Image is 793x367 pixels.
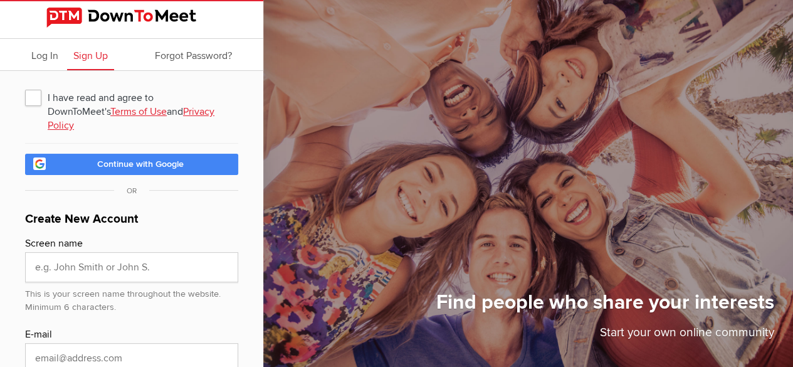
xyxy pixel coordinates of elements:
span: I have read and agree to DownToMeet's and [25,86,238,109]
h1: Create New Account [25,210,238,236]
a: Terms of Use [110,105,167,118]
span: OR [114,186,149,196]
a: Sign Up [67,39,114,70]
div: E-mail [25,327,238,343]
a: Continue with Google [25,154,238,175]
a: Log In [25,39,65,70]
input: e.g. John Smith or John S. [25,252,238,282]
h1: Find people who share your interests [436,290,774,324]
span: Forgot Password? [155,50,232,62]
div: This is your screen name throughout the website. Minimum 6 characters. [25,282,238,314]
a: Forgot Password? [149,39,238,70]
img: DownToMeet [46,8,217,28]
span: Continue with Google [97,159,184,169]
p: Start your own online community [436,324,774,348]
span: Sign Up [73,50,108,62]
div: Screen name [25,236,238,252]
span: Log In [31,50,58,62]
